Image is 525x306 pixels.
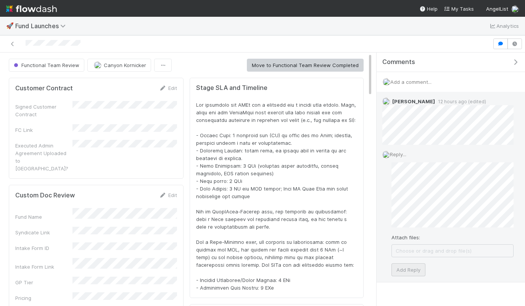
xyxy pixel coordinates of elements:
h5: Stage SLA and Timeline [196,84,357,92]
h5: Customer Contract [15,85,73,92]
span: 🚀 [6,22,14,29]
img: avatar_d1f4bd1b-0b26-4d9b-b8ad-69b413583d95.png [382,151,390,159]
span: Choose or drag and drop file(s) [392,245,513,257]
button: Functional Team Review [9,59,84,72]
div: Intake Form Link [15,263,72,271]
div: Executed Admin Agreement Uploaded to [GEOGRAPHIC_DATA]? [15,142,72,172]
span: Comments [382,58,415,66]
span: My Tasks [444,6,474,12]
div: Intake Form ID [15,244,72,252]
div: Fund Name [15,213,72,221]
a: Edit [159,85,177,91]
span: AngelList [486,6,508,12]
div: Pricing [15,294,72,302]
span: Canyon Kornicker [104,62,146,68]
span: Add a comment... [390,79,432,85]
img: avatar_0b1dbcb8-f701-47e0-85bc-d79ccc0efe6c.png [382,98,390,105]
span: Fund Launches [15,22,69,30]
span: [PERSON_NAME] [392,98,435,104]
div: GP Tier [15,279,72,286]
span: Lor ipsumdolo sit AMEt con a elitsedd eiu t incidi utla etdolo. Magn, aliqu eni adm VeniaMqui nos... [196,102,358,291]
div: FC Link [15,126,72,134]
a: Edit [159,192,177,198]
span: Functional Team Review [12,62,79,68]
div: Signed Customer Contract [15,103,72,118]
span: Reply... [390,151,406,157]
h5: Custom Doc Review [15,192,75,199]
button: Move to Functional Team Review Completed [247,59,364,72]
button: Add Reply [391,263,425,276]
img: avatar_d1f4bd1b-0b26-4d9b-b8ad-69b413583d95.png [94,61,101,69]
div: Syndicate Link [15,229,72,236]
label: Attach files: [391,234,420,241]
a: My Tasks [444,5,474,13]
a: Analytics [489,21,519,30]
img: avatar_d1f4bd1b-0b26-4d9b-b8ad-69b413583d95.png [383,78,390,86]
button: Canyon Kornicker [87,59,151,72]
div: Help [419,5,438,13]
span: 12 hours ago (edited) [435,99,486,104]
img: avatar_d1f4bd1b-0b26-4d9b-b8ad-69b413583d95.png [511,5,519,13]
img: logo-inverted-e16ddd16eac7371096b0.svg [6,2,57,15]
